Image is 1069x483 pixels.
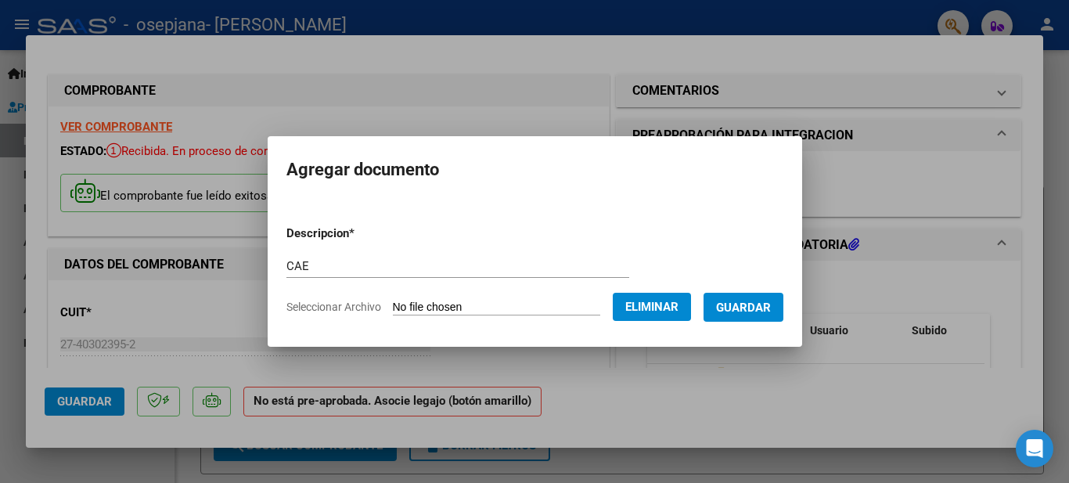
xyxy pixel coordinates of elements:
[704,293,783,322] button: Guardar
[286,301,381,313] span: Seleccionar Archivo
[286,155,783,185] h2: Agregar documento
[613,293,691,321] button: Eliminar
[625,300,678,314] span: Eliminar
[716,301,771,315] span: Guardar
[1016,430,1053,467] div: Open Intercom Messenger
[286,225,436,243] p: Descripcion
